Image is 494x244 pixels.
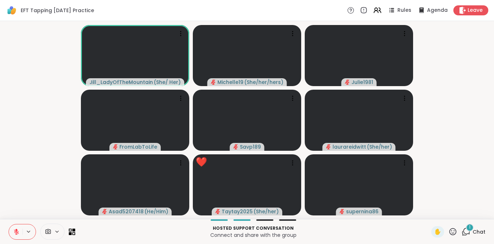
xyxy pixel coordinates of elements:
[89,79,153,86] span: Jill_LadyOfTheMountain
[397,7,411,14] span: Rules
[21,7,94,14] span: EFT Tapping [DATE] Practice
[240,143,261,150] span: Savp189
[6,4,18,16] img: ShareWell Logomark
[345,80,350,85] span: audio-muted
[326,144,331,149] span: audio-muted
[351,79,373,86] span: Julie1981
[79,231,427,239] p: Connect and share with the group
[154,79,181,86] span: ( She/ Her )
[215,209,220,214] span: audio-muted
[233,144,238,149] span: audio-muted
[79,225,427,231] p: Hosted support conversation
[333,143,366,150] span: laurareidwitt
[346,208,379,215] span: supernina86
[367,143,392,150] span: ( She/her )
[196,155,207,169] div: ❤️
[244,79,283,86] span: ( She/her/hers )
[468,7,483,14] span: Leave
[119,143,157,150] span: FromLabToLife
[340,209,345,214] span: audio-muted
[222,208,253,215] span: Taytay2025
[253,208,279,215] span: ( She/her )
[109,208,144,215] span: Asad5207418
[473,228,485,235] span: Chat
[102,209,107,214] span: audio-muted
[144,208,168,215] span: ( He/Him )
[217,79,243,86] span: Michelle19
[434,228,441,236] span: ✋
[211,80,216,85] span: audio-muted
[427,7,448,14] span: Agenda
[113,144,118,149] span: audio-muted
[469,224,470,230] span: 1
